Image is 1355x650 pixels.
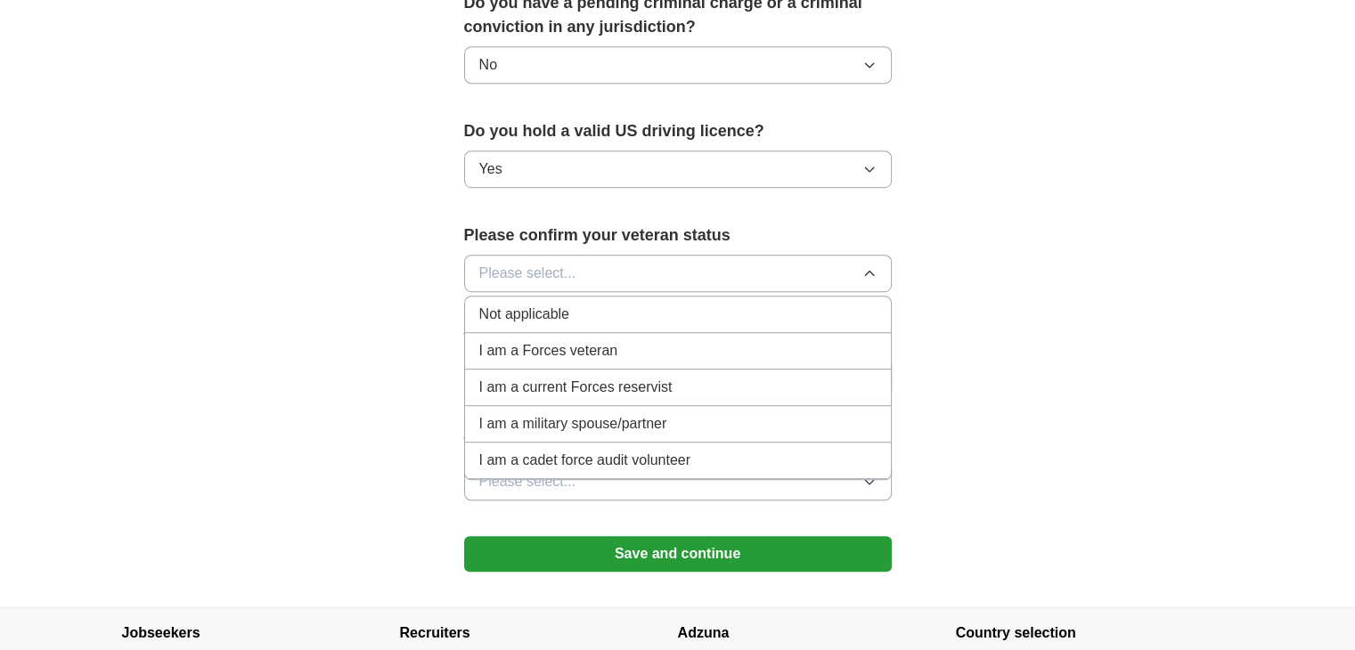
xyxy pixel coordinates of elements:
[479,304,569,325] span: Not applicable
[464,255,892,292] button: Please select...
[464,119,892,143] label: Do you hold a valid US driving licence?
[464,150,892,188] button: Yes
[479,54,497,76] span: No
[479,471,576,492] span: Please select...
[479,413,667,435] span: I am a military spouse/partner
[479,377,673,398] span: I am a current Forces reservist
[479,450,690,471] span: I am a cadet force audit volunteer
[464,463,892,500] button: Please select...
[464,536,892,572] button: Save and continue
[479,158,502,180] span: Yes
[479,340,618,362] span: I am a Forces veteran
[479,263,576,284] span: Please select...
[464,223,892,248] label: Please confirm your veteran status
[464,46,892,84] button: No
